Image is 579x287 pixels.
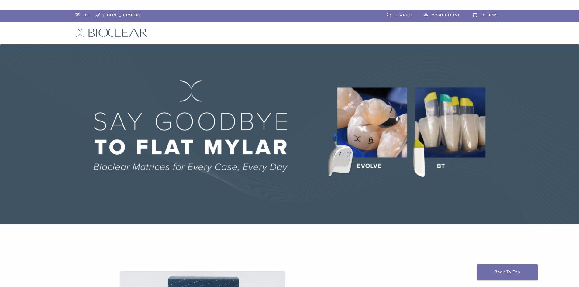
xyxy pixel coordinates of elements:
[472,10,498,19] a: 3 items
[424,10,460,19] a: My Account
[75,10,89,19] a: US
[95,10,140,19] a: [PHONE_NUMBER]
[75,28,147,37] img: Bioclear
[431,13,460,18] span: My Account
[477,264,538,280] a: Back To Top
[387,10,412,19] a: Search
[395,13,412,18] span: Search
[482,13,498,18] span: 3 items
